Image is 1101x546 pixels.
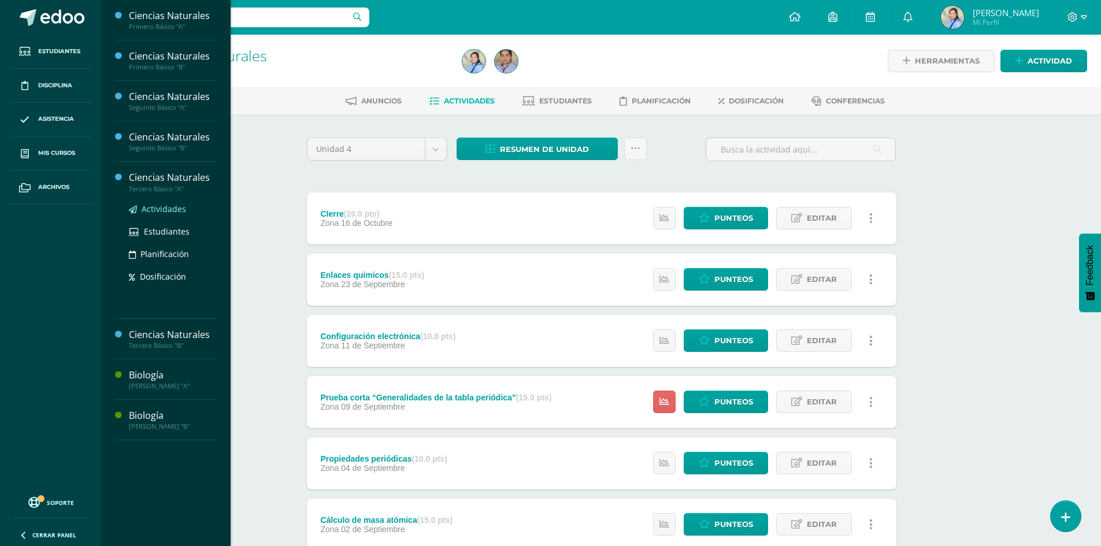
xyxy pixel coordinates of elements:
a: Anuncios [346,92,402,110]
div: Ciencias Naturales [129,50,217,63]
span: Punteos [714,330,753,351]
span: Actividades [142,203,186,214]
span: Archivos [38,183,69,192]
div: [PERSON_NAME] "B" [129,422,217,430]
span: 16 de Octubre [341,218,392,228]
span: Conferencias [826,96,885,105]
div: [PERSON_NAME] "A" [129,382,217,390]
span: Soporte [47,499,74,507]
span: 09 de Septiembre [341,402,405,411]
strong: (15.0 pts) [417,515,453,525]
span: Estudiantes [539,96,592,105]
a: Ciencias NaturalesTercero Básico "A" [129,171,217,192]
a: Estudiantes [129,225,217,238]
span: Editar [807,514,837,535]
a: Dosificación [129,270,217,283]
span: Zona [320,341,339,350]
a: Actividades [129,202,217,216]
a: Planificación [129,247,217,261]
input: Busca la actividad aquí... [706,138,895,161]
span: Resumen de unidad [500,139,589,160]
div: Segundo Básico 'B' [146,64,448,75]
span: Actividades [444,96,495,105]
span: Zona [320,463,339,473]
div: Tercero Básico "B" [129,341,217,350]
span: 04 de Septiembre [341,463,405,473]
a: Estudiantes [9,35,92,69]
div: Ciencias Naturales [129,328,217,341]
span: Punteos [714,269,753,290]
div: Ciencias Naturales [129,131,217,144]
div: Prueba corta “Generalidades de la tabla periódica” [320,393,551,402]
span: Editar [807,269,837,290]
span: Zona [320,218,339,228]
span: Punteos [714,452,753,474]
a: Soporte [14,494,88,510]
strong: (15.0 pts) [389,270,424,280]
span: Editar [807,391,837,413]
span: Zona [320,280,339,289]
a: Punteos [684,513,768,536]
img: 4ab074ae8da42b71c6b19073ddf8faf0.png [462,50,485,73]
a: Mis cursos [9,136,92,170]
a: Ciencias NaturalesSegundo Básico "A" [129,90,217,112]
span: Feedback [1085,245,1095,285]
a: Ciencias NaturalesPrimero Básico "A" [129,9,217,31]
div: Tercero Básico "A" [129,185,217,193]
div: Propiedades periódicas [320,454,447,463]
div: Segundo Básico "B" [129,144,217,152]
img: 04375c942374749fd52915b1326178b3.png [495,50,518,73]
span: [PERSON_NAME] [973,7,1039,18]
div: Segundo Básico "A" [129,103,217,112]
span: Disciplina [38,81,72,90]
a: Dosificación [718,92,784,110]
div: Biología [129,369,217,382]
a: Estudiantes [522,92,592,110]
a: Actividad [1000,50,1087,72]
span: Planificación [632,96,691,105]
span: Planificación [140,248,189,259]
span: Mis cursos [38,148,75,158]
div: CIerre [320,209,392,218]
a: Planificación [620,92,691,110]
a: Biología[PERSON_NAME] "A" [129,369,217,390]
a: Punteos [684,391,768,413]
span: Dosificación [729,96,784,105]
a: Ciencias NaturalesPrimero Básico "B" [129,50,217,71]
span: Zona [320,525,339,534]
div: Enlaces químicos [320,270,424,280]
input: Busca un usuario... [109,8,369,27]
a: Resumen de unidad [457,138,618,160]
a: Conferencias [811,92,885,110]
a: Disciplina [9,69,92,103]
div: Ciencias Naturales [129,171,217,184]
a: Herramientas [888,50,995,72]
img: 4ab074ae8da42b71c6b19073ddf8faf0.png [941,6,964,29]
span: Actividad [1028,50,1072,72]
span: Estudiantes [144,226,190,237]
span: Punteos [714,391,753,413]
strong: (10.0 pts) [412,454,447,463]
span: Cerrar panel [32,531,76,539]
span: Asistencia [38,114,74,124]
a: Punteos [684,452,768,474]
div: Ciencias Naturales [129,90,217,103]
a: Unidad 4 [307,138,447,160]
span: Zona [320,402,339,411]
div: Ciencias Naturales [129,9,217,23]
span: Dosificación [140,271,186,282]
span: 23 de Septiembre [341,280,405,289]
span: Editar [807,452,837,474]
span: 11 de Septiembre [341,341,405,350]
span: Editar [807,207,837,229]
a: Asistencia [9,103,92,137]
a: Punteos [684,207,768,229]
a: Biología[PERSON_NAME] "B" [129,409,217,430]
span: Editar [807,330,837,351]
strong: (15.0 pts) [516,393,551,402]
a: Punteos [684,268,768,291]
span: Herramientas [915,50,980,72]
span: Estudiantes [38,47,80,56]
span: Anuncios [361,96,402,105]
button: Feedback - Mostrar encuesta [1079,233,1101,312]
